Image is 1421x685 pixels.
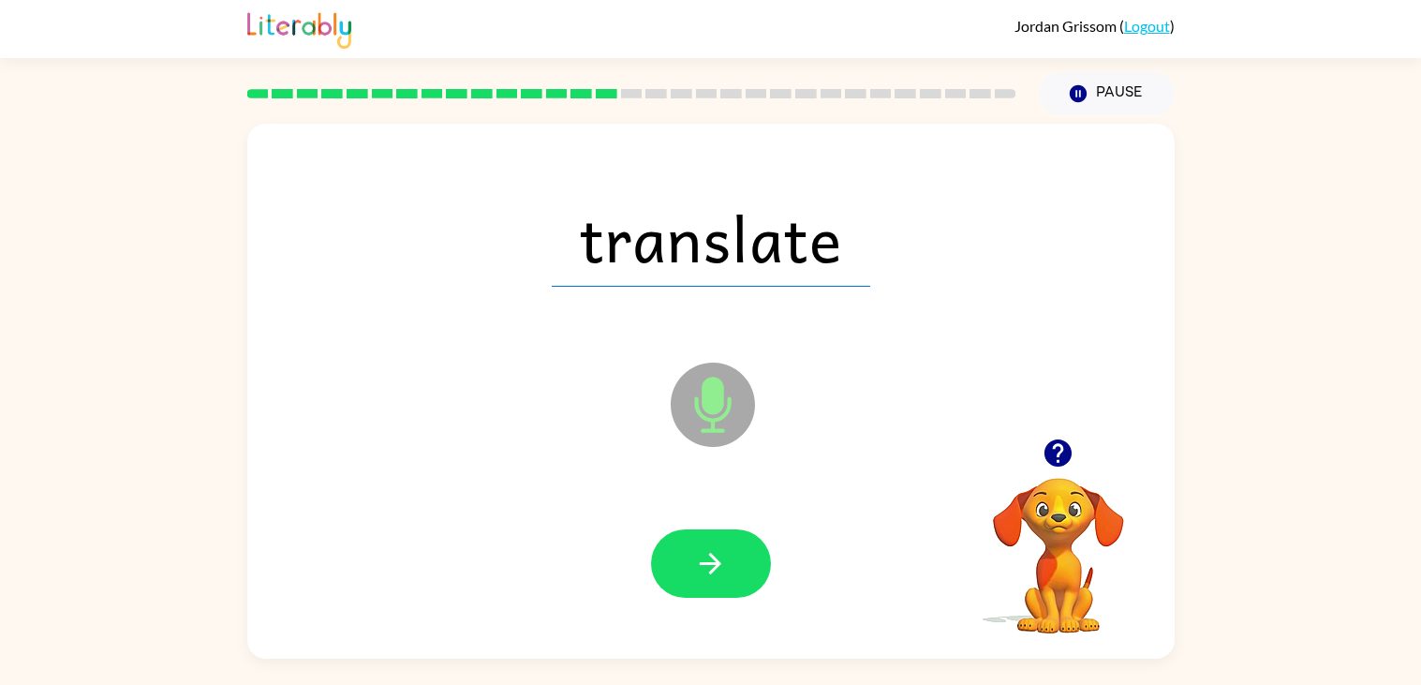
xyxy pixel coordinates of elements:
div: ( ) [1014,17,1175,35]
span: Jordan Grissom [1014,17,1119,35]
img: Literably [247,7,351,49]
button: Pause [1039,72,1175,115]
a: Logout [1124,17,1170,35]
video: Your browser must support playing .mp4 files to use Literably. Please try using another browser. [965,449,1152,636]
span: translate [552,189,870,287]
